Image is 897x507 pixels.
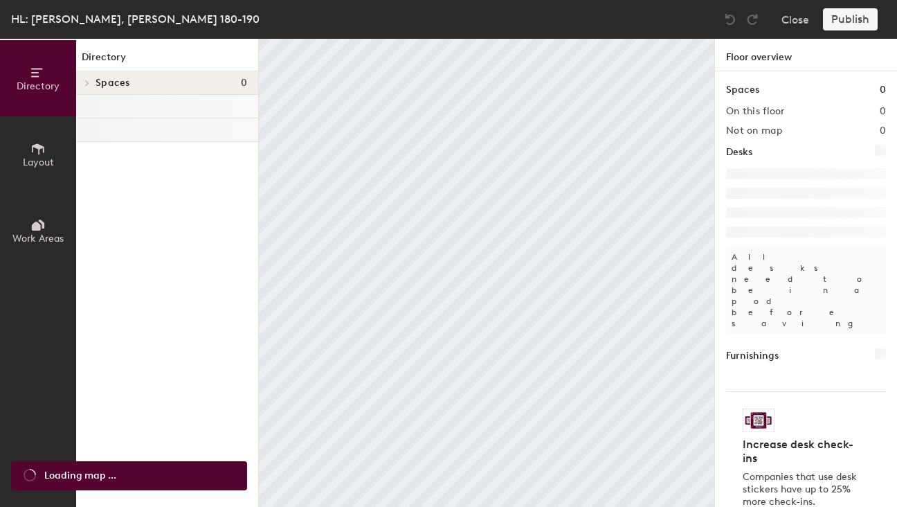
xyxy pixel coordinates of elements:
span: 0 [241,78,247,89]
img: Sticker logo [743,409,774,432]
h1: Furnishings [726,348,779,364]
h2: Not on map [726,125,782,136]
button: Close [781,8,809,30]
h1: Spaces [726,82,759,98]
div: HL: [PERSON_NAME], [PERSON_NAME] 180-190 [11,10,260,28]
h2: On this floor [726,106,785,117]
h1: Directory [76,50,258,71]
h2: 0 [880,106,886,117]
h1: Floor overview [715,39,897,71]
h1: Desks [726,145,752,160]
span: Directory [17,80,60,92]
p: All desks need to be in a pod before saving [726,246,886,335]
img: Undo [723,12,737,26]
img: Redo [745,12,759,26]
h1: 0 [880,82,886,98]
h2: 0 [880,125,886,136]
span: Work Areas [12,233,64,244]
span: Layout [23,157,54,168]
span: Spaces [96,78,130,89]
h4: Increase desk check-ins [743,438,861,465]
span: Loading map ... [44,468,116,483]
canvas: Map [259,39,714,507]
